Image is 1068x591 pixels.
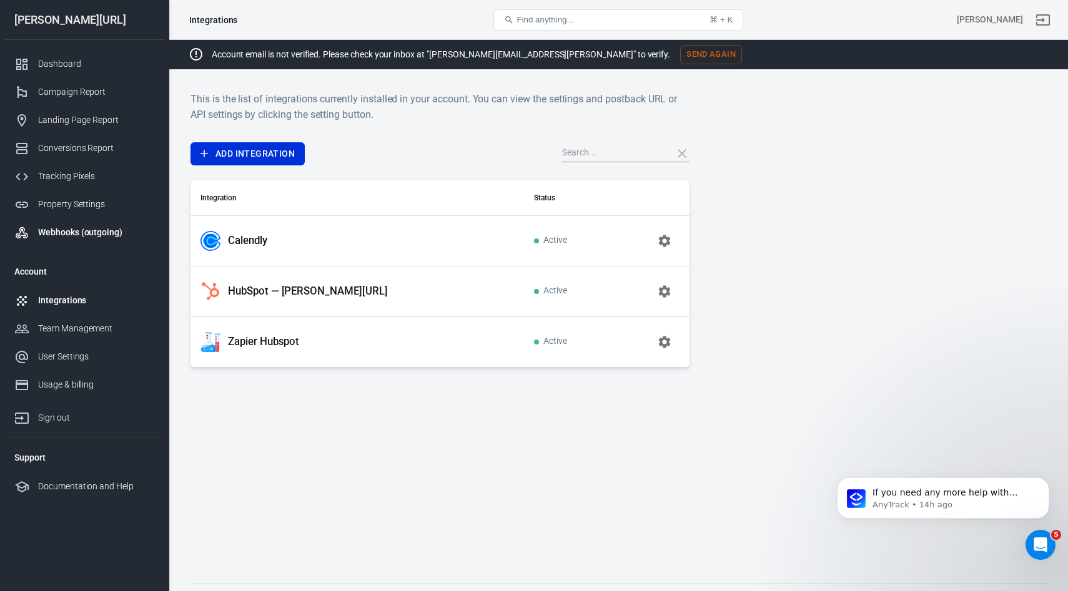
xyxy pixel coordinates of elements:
div: Account id: Zo3YXUXY [957,13,1023,26]
p: Account email is not verified. Please check your inbox at "[PERSON_NAME][EMAIL_ADDRESS][PERSON_NA... [212,48,670,61]
div: ⌘ + K [710,15,733,24]
a: Conversions Report [4,134,164,162]
img: HubSpot — glorya.ai [202,282,219,301]
a: Tracking Pixels [4,162,164,190]
a: Dashboard [4,50,164,78]
a: Property Settings [4,190,164,218]
div: Tracking Pixels [38,170,154,183]
a: Usage & billing [4,371,164,399]
span: Active [534,336,567,347]
span: 5 [1051,530,1061,540]
img: Zapier Hubspot [200,332,220,352]
span: Find anything... [517,15,573,24]
div: Conversions Report [38,142,154,155]
a: Integrations [4,286,164,315]
th: Status [524,180,609,216]
a: Add Integration [190,142,305,165]
h6: This is the list of integrations currently installed in your account. You can view the settings a... [190,91,690,122]
img: Calendly [200,231,220,251]
div: Campaign Report [38,85,154,99]
input: Search... [562,145,662,162]
a: User Settings [4,343,164,371]
button: Send Again [680,45,742,64]
a: Campaign Report [4,78,164,106]
a: Sign out [1028,5,1058,35]
p: Calendly [228,234,267,247]
span: Active [534,235,567,246]
iframe: Intercom live chat [1026,530,1056,560]
div: Sign out [38,411,154,424]
th: Integration [190,180,524,216]
a: Webhooks (outgoing) [4,218,164,247]
div: Documentation and Help [38,480,154,493]
button: Find anything...⌘ + K [493,9,743,31]
div: Webhooks (outgoing) [38,226,154,239]
div: [PERSON_NAME][URL] [4,14,164,26]
div: Dashboard [38,57,154,71]
div: Property Settings [38,198,154,211]
li: Account [4,256,164,286]
a: Sign out [4,399,164,432]
p: Zapier Hubspot [228,335,299,348]
p: HubSpot — [PERSON_NAME][URL] [228,285,388,298]
div: Integrations [189,14,237,26]
div: Integrations [38,294,154,307]
div: Landing Page Report [38,114,154,127]
li: Support [4,442,164,472]
div: Usage & billing [38,378,154,391]
span: Active [534,286,567,296]
div: Team Management [38,322,154,335]
iframe: Intercom notifications message [818,451,1068,557]
div: User Settings [38,350,154,363]
a: Landing Page Report [4,106,164,134]
a: Team Management [4,315,164,343]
